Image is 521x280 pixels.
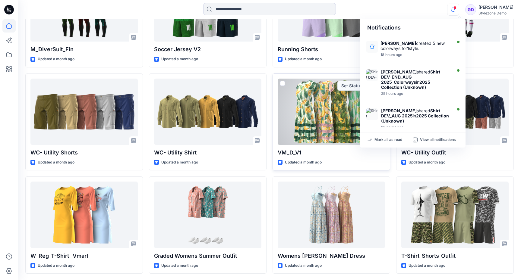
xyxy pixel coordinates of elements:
[30,79,138,145] a: WC- Utility Shorts
[478,4,513,11] div: [PERSON_NAME]
[381,92,450,96] div: Sunday, August 31, 2025 09:33
[366,108,378,120] img: Shirt DEV_AUG 2025
[30,45,138,54] p: M_DiverSuit_Fin
[161,159,198,166] p: Updated a month ago
[381,108,417,113] strong: [PERSON_NAME]
[381,113,449,123] strong: 2025 Collection (Unknown)
[478,11,513,15] div: Stylezone Demo
[278,79,385,145] a: VM_D_V1
[154,182,261,248] a: Graded Womens Summer Outfit
[278,148,385,157] p: VM_D_V1
[407,46,409,51] strong: 1
[38,56,74,62] p: Updated a month ago
[30,148,138,157] p: WC- Utility Shorts
[381,125,450,129] div: Sunday, August 31, 2025 07:30
[360,19,466,37] div: Notifications
[401,182,509,248] a: T-Shirt_Shorts_Outfit
[381,69,450,90] div: shared in
[278,182,385,248] a: Womens Ruffel Dress
[380,41,450,51] div: created 5 new colorways for style.
[409,263,445,269] p: Updated a month ago
[285,263,322,269] p: Updated a month ago
[278,45,385,54] p: Running Shorts
[409,159,445,166] p: Updated a month ago
[154,252,261,260] p: Graded Womens Summer Outfit
[38,159,74,166] p: Updated a month ago
[38,263,74,269] p: Updated a month ago
[381,108,440,118] strong: Shirt DEV_AUG 2025
[366,69,378,81] img: Shirt DEV-END_AUG 2025_Colorways
[401,148,509,157] p: WC- Utility Outfit
[381,69,440,85] strong: Shirt DEV-END_AUG 2025_Colorways
[401,252,509,260] p: T-Shirt_Shorts_Outfit
[420,137,456,143] p: View all notifications
[154,79,261,145] a: WC- Utility Shirt
[285,159,322,166] p: Updated a month ago
[30,252,138,260] p: W_Reg_T-Shirt _Vmart
[380,53,450,57] div: Sunday, August 31, 2025 16:55
[381,69,417,74] strong: [PERSON_NAME]
[374,137,402,143] p: Mark all as read
[161,56,198,62] p: Updated a month ago
[381,108,450,123] div: shared in
[285,56,322,62] p: Updated a month ago
[380,41,416,46] strong: [PERSON_NAME]
[30,182,138,248] a: W_Reg_T-Shirt _Vmart
[154,148,261,157] p: WC- Utility Shirt
[381,79,430,90] strong: 2025 Collection (Unknown)
[278,252,385,260] p: Womens [PERSON_NAME] Dress
[154,45,261,54] p: Soccer Jersey V2
[465,4,476,15] div: GD
[161,263,198,269] p: Updated a month ago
